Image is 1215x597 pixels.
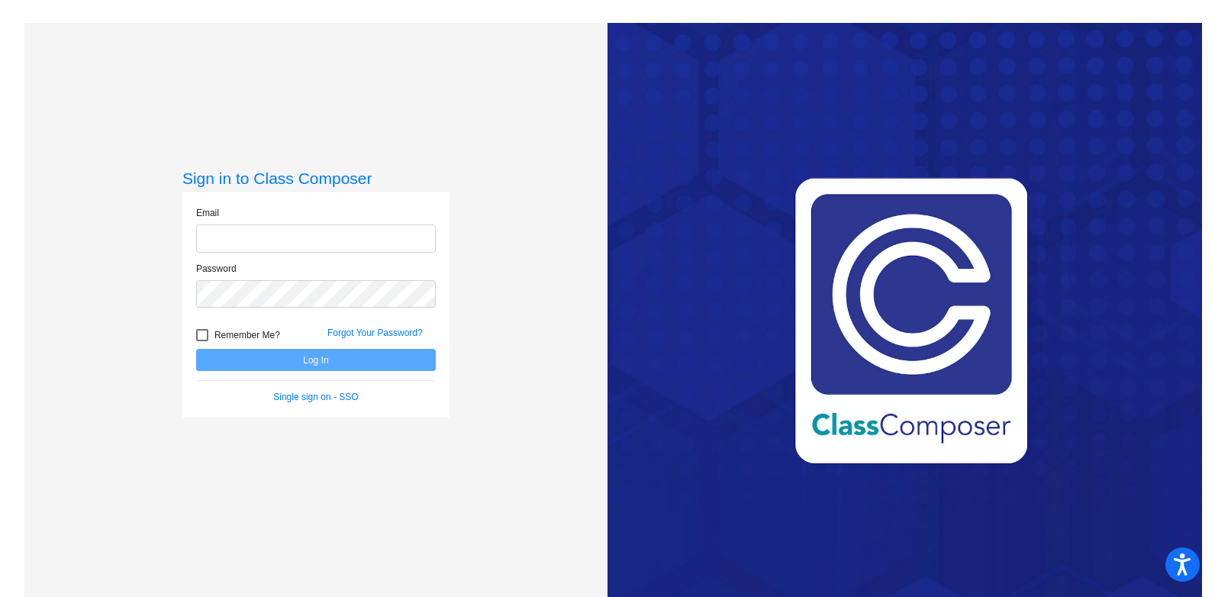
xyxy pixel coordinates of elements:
[196,349,436,371] button: Log In
[196,262,237,276] label: Password
[327,328,423,338] a: Forgot Your Password?
[214,326,280,344] span: Remember Me?
[182,169,450,188] h3: Sign in to Class Composer
[196,206,219,220] label: Email
[273,392,358,402] a: Single sign on - SSO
